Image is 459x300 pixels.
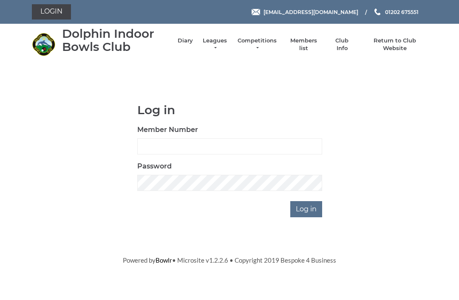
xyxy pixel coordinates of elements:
[363,37,427,52] a: Return to Club Website
[374,8,380,15] img: Phone us
[237,37,278,52] a: Competitions
[263,8,358,15] span: [EMAIL_ADDRESS][DOMAIN_NAME]
[137,125,198,135] label: Member Number
[252,8,358,16] a: Email [EMAIL_ADDRESS][DOMAIN_NAME]
[286,37,321,52] a: Members list
[290,201,322,217] input: Log in
[178,37,193,45] a: Diary
[123,256,336,264] span: Powered by • Microsite v1.2.2.6 • Copyright 2019 Bespoke 4 Business
[156,256,172,264] a: Bowlr
[330,37,354,52] a: Club Info
[373,8,419,16] a: Phone us 01202 675551
[137,161,172,171] label: Password
[201,37,228,52] a: Leagues
[252,9,260,15] img: Email
[62,27,169,53] div: Dolphin Indoor Bowls Club
[32,4,71,20] a: Login
[32,33,55,56] img: Dolphin Indoor Bowls Club
[137,104,322,117] h1: Log in
[385,8,419,15] span: 01202 675551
